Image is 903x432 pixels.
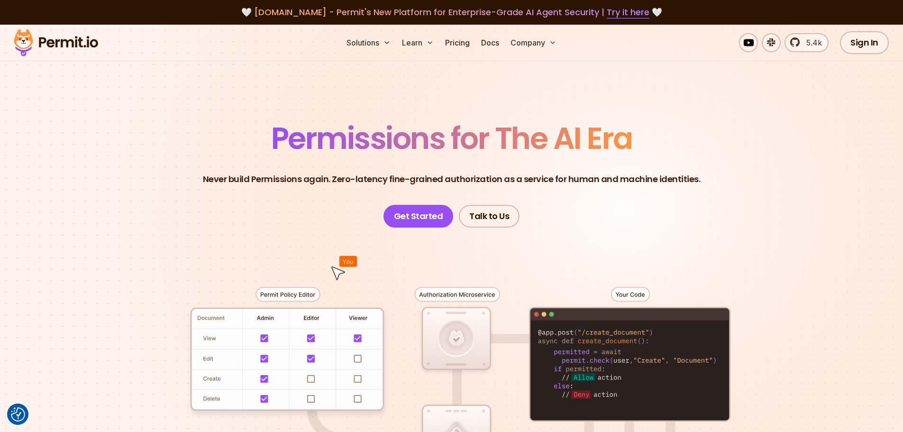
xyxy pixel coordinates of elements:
span: 5.4k [801,37,822,48]
img: Revisit consent button [11,407,25,422]
div: 🤍 🤍 [23,6,880,19]
button: Company [507,33,560,52]
button: Consent Preferences [11,407,25,422]
a: Docs [477,33,503,52]
button: Solutions [343,33,394,52]
a: Get Started [383,205,454,228]
a: Try it here [607,6,649,18]
p: Never build Permissions again. Zero-latency fine-grained authorization as a service for human and... [203,173,701,186]
a: Sign In [840,31,889,54]
span: [DOMAIN_NAME] - Permit's New Platform for Enterprise-Grade AI Agent Security | [254,6,649,18]
img: Permit logo [9,27,102,59]
button: Learn [398,33,438,52]
a: Pricing [441,33,474,52]
a: 5.4k [784,33,829,52]
a: Talk to Us [459,205,520,228]
span: Permissions for The AI Era [271,117,632,159]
